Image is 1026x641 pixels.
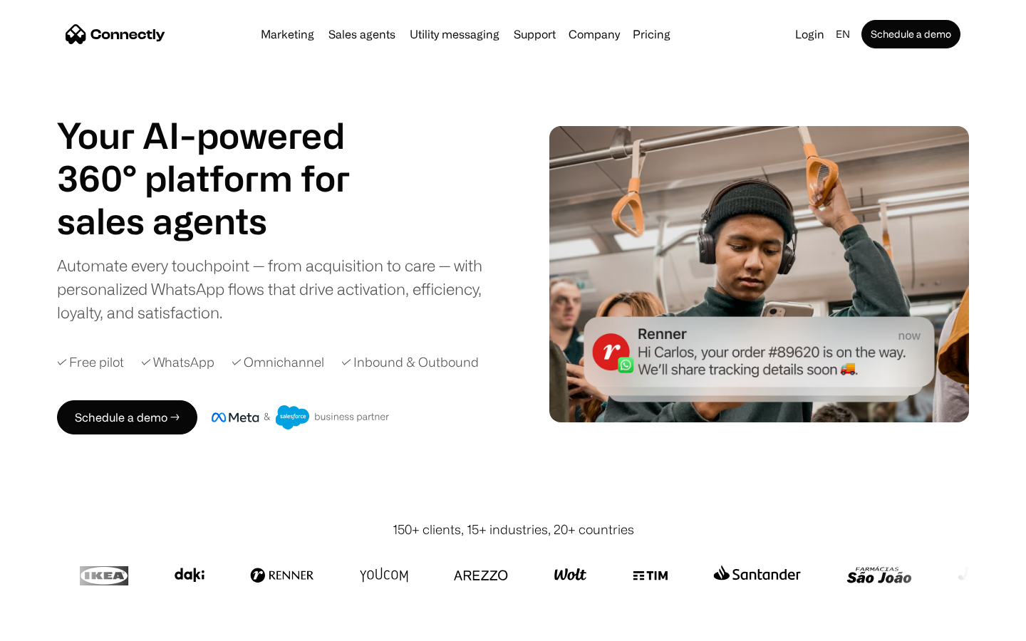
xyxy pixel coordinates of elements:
[341,353,479,372] div: ✓ Inbound & Outbound
[57,114,385,199] h1: Your AI-powered 360° platform for
[569,24,620,44] div: Company
[57,353,124,372] div: ✓ Free pilot
[836,24,850,44] div: en
[393,520,634,539] div: 150+ clients, 15+ industries, 20+ countries
[57,199,385,242] h1: sales agents
[212,405,390,429] img: Meta and Salesforce business partner badge.
[255,28,320,40] a: Marketing
[508,28,561,40] a: Support
[57,400,197,434] a: Schedule a demo →
[627,28,676,40] a: Pricing
[141,353,214,372] div: ✓ WhatsApp
[789,24,830,44] a: Login
[861,20,960,48] a: Schedule a demo
[57,254,506,324] div: Automate every touchpoint — from acquisition to care — with personalized WhatsApp flows that driv...
[404,28,505,40] a: Utility messaging
[14,615,85,636] aside: Language selected: English
[232,353,324,372] div: ✓ Omnichannel
[323,28,401,40] a: Sales agents
[28,616,85,636] ul: Language list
